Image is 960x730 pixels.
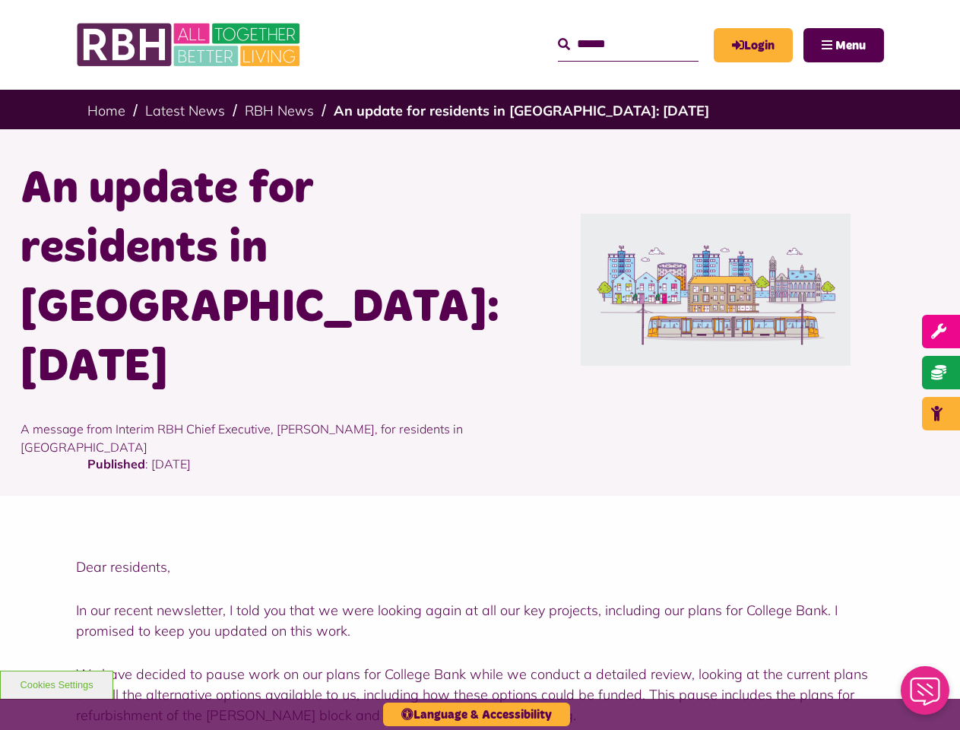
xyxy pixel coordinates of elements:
p: We have decided to pause work on our plans for College Bank while we conduct a detailed review, l... [76,664,884,725]
p: : [DATE] [87,455,873,496]
p: Dear residents, [76,557,884,577]
button: Language & Accessibility [383,703,570,726]
a: Home [87,102,125,119]
img: RBH [76,15,304,75]
input: Search [558,28,699,61]
iframe: Netcall Web Assistant for live chat [892,662,960,730]
button: Navigation [803,28,884,62]
a: Latest News [145,102,225,119]
p: A message from Interim RBH Chief Executive, [PERSON_NAME], for residents in [GEOGRAPHIC_DATA] [21,397,469,479]
a: MyRBH [714,28,793,62]
h1: An update for residents in [GEOGRAPHIC_DATA]: [DATE] [21,160,469,397]
p: In our recent newsletter, I told you that we were looking again at all our key projects, includin... [76,600,884,641]
strong: Published [87,456,145,471]
span: Menu [835,40,866,52]
img: Skyline 1 [581,214,851,366]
